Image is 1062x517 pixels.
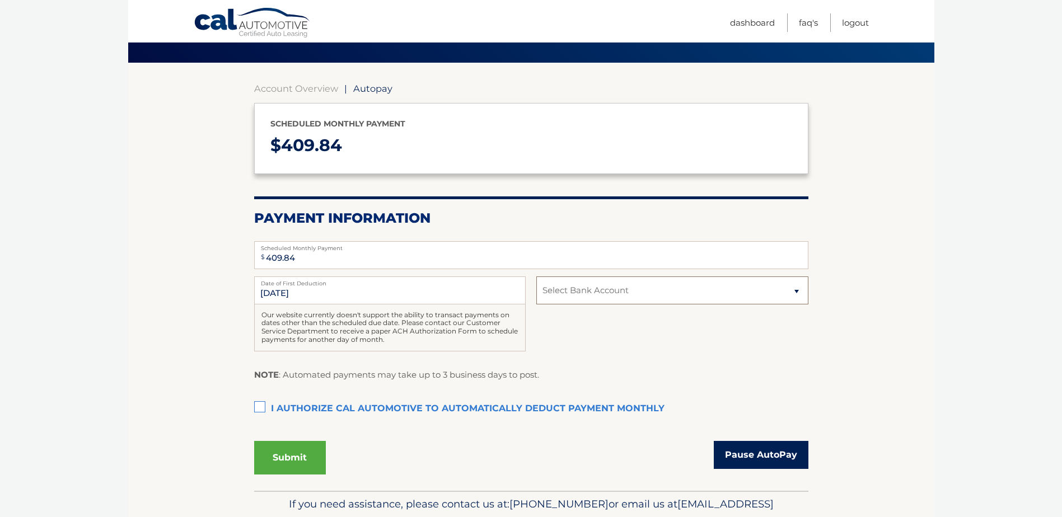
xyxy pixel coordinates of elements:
p: $ [270,131,792,161]
label: I authorize cal automotive to automatically deduct payment monthly [254,398,808,420]
span: $ [258,245,268,270]
p: : Automated payments may take up to 3 business days to post. [254,368,539,382]
span: [PHONE_NUMBER] [509,497,609,510]
a: Pause AutoPay [714,441,808,469]
label: Date of First Deduction [254,276,526,285]
a: FAQ's [799,13,818,32]
a: Dashboard [730,13,775,32]
div: Our website currently doesn't support the ability to transact payments on dates other than the sc... [254,304,526,351]
input: Payment Date [254,276,526,304]
span: | [344,83,347,94]
h2: Payment Information [254,210,808,227]
span: Autopay [353,83,392,94]
button: Submit [254,441,326,474]
a: Account Overview [254,83,338,94]
strong: NOTE [254,369,279,380]
input: Payment Amount [254,241,808,269]
a: Cal Automotive [194,7,311,40]
p: Scheduled monthly payment [270,117,792,131]
a: Logout [842,13,869,32]
span: 409.84 [281,135,342,156]
label: Scheduled Monthly Payment [254,241,808,250]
